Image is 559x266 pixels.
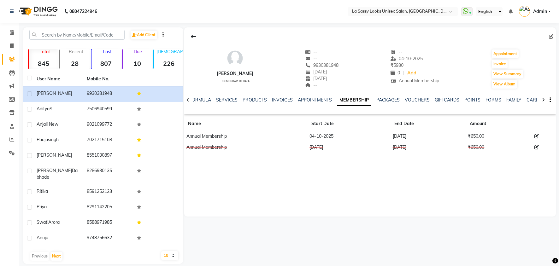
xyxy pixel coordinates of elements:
p: Recent [62,49,89,55]
strong: 845 [29,60,58,67]
span: [PERSON_NAME] [37,152,72,158]
span: -- [305,49,317,55]
p: Lost [94,49,121,55]
button: View Summary [492,70,523,78]
div: Back to Client [187,31,200,43]
div: [PERSON_NAME] [217,70,253,77]
td: [DATE] [308,142,391,153]
td: 8291142205 [83,200,133,215]
td: 8551030897 [83,148,133,164]
span: -- [305,56,317,61]
td: 04-10-2025 [308,131,391,142]
span: [DATE] [305,76,327,81]
th: Amount [466,117,533,131]
span: Arora [48,219,60,225]
a: VOUCHERS [405,97,430,103]
span: 5930 [391,62,403,68]
span: Aditya [37,106,50,112]
span: [PERSON_NAME] [37,168,72,173]
th: Start Date [308,117,391,131]
span: | [403,70,404,76]
a: FORMS [485,97,501,103]
span: Admin [533,8,547,15]
span: -- [305,82,317,88]
span: Ritika [37,188,48,194]
td: ₹650.00 [466,131,533,142]
th: Mobile No. [83,72,133,86]
span: ₹ [391,62,393,68]
th: Name [184,117,307,131]
a: SERVICES [216,97,238,103]
button: Invoice [492,60,508,68]
span: 04-10-2025 [391,56,423,61]
td: 8588971985 [83,215,133,231]
th: End Date [391,117,466,131]
img: logo [16,3,59,20]
span: S [50,106,52,112]
span: singh [48,137,59,142]
img: avatar [226,49,244,68]
a: APPOINTMENTS [298,97,332,103]
td: ₹650.00 [466,142,533,153]
button: Next [50,252,62,261]
th: User Name [33,72,83,86]
span: 9930381948 [305,62,339,68]
strong: 10 [123,60,152,67]
img: Admin [519,6,530,17]
td: 7021715108 [83,133,133,148]
td: [DATE] [391,142,466,153]
p: Total [31,49,58,55]
span: [PERSON_NAME] [37,90,72,96]
strong: 226 [154,60,183,67]
b: 08047224946 [69,3,97,20]
a: GIFTCARDS [435,97,459,103]
span: [DATE] [305,69,327,75]
td: 8591252123 [83,184,133,200]
span: Anjali New [37,121,58,127]
td: 9930381948 [83,86,133,102]
td: Annual Membership [184,142,307,153]
p: [DEMOGRAPHIC_DATA] [156,49,183,55]
a: PACKAGES [376,97,400,103]
p: Due [124,49,152,55]
a: CARDS [527,97,542,103]
input: Search by Name/Mobile/Email/Code [29,30,125,40]
td: Annual Membership [184,131,307,142]
td: 7506940599 [83,102,133,117]
strong: 28 [60,60,89,67]
span: Annual Membership [391,78,439,84]
span: pooja [37,137,48,142]
span: priya [37,204,47,210]
strong: 807 [91,60,121,67]
a: POINTS [464,97,480,103]
td: [DATE] [391,131,466,142]
td: 9021099772 [83,117,133,133]
span: -- [391,49,403,55]
span: 0 [391,70,400,76]
a: PRODUCTS [243,97,267,103]
span: [DEMOGRAPHIC_DATA] [222,79,250,83]
a: MEMBERSHIP [337,95,371,106]
span: Swati [37,219,48,225]
a: INVOICES [272,97,293,103]
td: 9748756632 [83,231,133,246]
td: 8286930135 [83,164,133,184]
a: FORMULA [189,97,211,103]
span: anuja [37,235,48,240]
a: FAMILY [506,97,521,103]
button: Appointment [492,49,519,58]
a: Add [406,69,417,78]
a: Add Client [131,31,157,39]
button: View Album [492,80,517,89]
